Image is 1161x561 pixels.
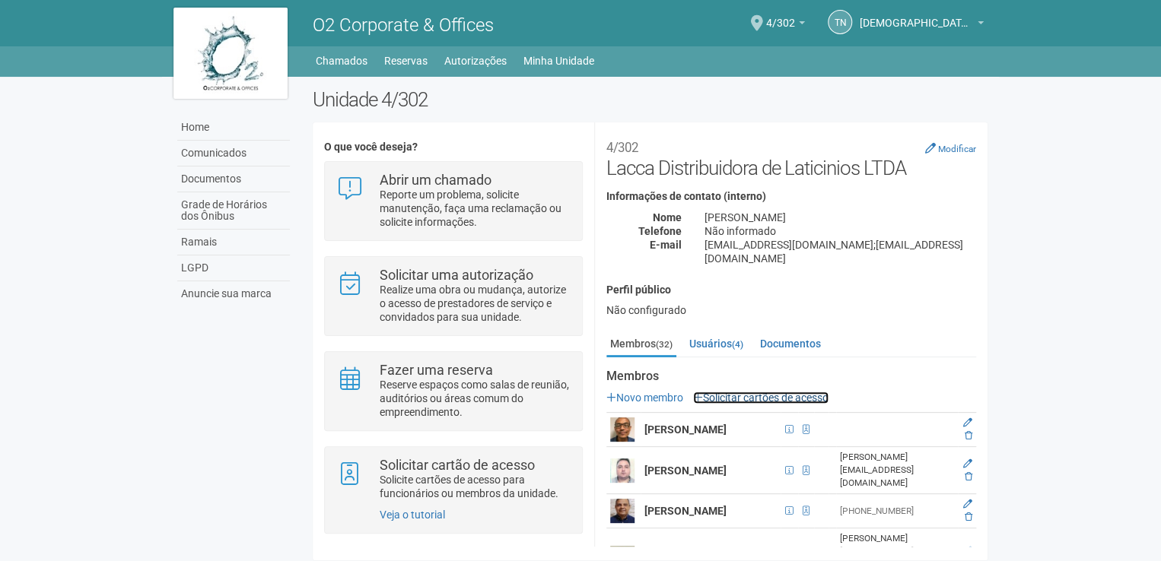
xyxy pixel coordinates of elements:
a: Novo membro [606,391,683,404]
a: Solicitar cartões de acesso [693,391,829,404]
div: [PERSON_NAME] [693,211,988,224]
strong: Nome [653,211,682,223]
a: Minha Unidade [523,50,594,71]
img: user.png [610,458,635,483]
strong: Fazer uma reserva [380,362,493,378]
div: [PERSON_NAME][EMAIL_ADDRESS][DOMAIN_NAME] [840,451,954,490]
a: Documentos [756,332,825,355]
p: Reserve espaços como salas de reunião, auditórios ou áreas comum do empreendimento. [380,378,571,419]
a: Excluir membro [965,512,972,522]
span: O2 Corporate & Offices [313,14,494,36]
a: Editar membro [963,499,972,509]
a: Editar membro [963,458,972,469]
strong: [PERSON_NAME] [644,423,727,436]
strong: Solicitar cartão de acesso [380,457,535,473]
small: (32) [656,339,673,350]
span: 4/302 [766,2,795,29]
a: Excluir membro [965,471,972,482]
h4: O que você deseja? [324,141,582,153]
a: [DEMOGRAPHIC_DATA] NOBREGA LUNGUINHO [860,19,984,31]
a: Editar membro [963,546,972,556]
strong: E-mail [650,239,682,251]
p: Realize uma obra ou mudança, autorize o acesso de prestadores de serviço e convidados para sua un... [380,283,571,324]
img: logo.jpg [173,8,288,99]
strong: Abrir um chamado [380,172,491,188]
a: Autorizações [444,50,507,71]
a: Solicitar uma autorização Realize uma obra ou mudança, autorize o acesso de prestadores de serviç... [336,268,570,324]
a: Membros(32) [606,332,676,357]
a: Usuários(4) [685,332,747,355]
a: LGPD [177,255,290,281]
a: Comunicados [177,141,290,166]
img: user.png [610,499,635,523]
a: Veja o tutorial [380,509,445,521]
div: Não informado [693,224,988,238]
a: Chamados [316,50,367,71]
a: Anuncie sua marca [177,281,290,306]
a: Home [177,115,290,141]
div: Não configurado [606,303,976,317]
a: Reservas [384,50,428,71]
a: Modificar [925,142,976,154]
p: Reporte um problema, solicite manutenção, faça uma reclamação ou solicite informações. [380,188,571,229]
span: THAIS NOBREGA LUNGUINHO [860,2,974,29]
strong: Telefone [638,225,682,237]
strong: Membros [606,369,976,383]
a: Documentos [177,166,290,192]
div: [PHONE_NUMBER] [840,505,954,518]
img: user.png [610,417,635,442]
strong: [PERSON_NAME] [644,505,727,517]
a: Editar membro [963,417,972,428]
small: 4/302 [606,140,638,155]
small: Modificar [938,144,976,154]
a: 4/302 [766,19,805,31]
a: Fazer uma reserva Reserve espaços como salas de reunião, auditórios ou áreas comum do empreendime... [336,363,570,419]
div: [EMAIL_ADDRESS][DOMAIN_NAME];[EMAIL_ADDRESS][DOMAIN_NAME] [693,238,988,265]
a: Grade de Horários dos Ônibus [177,192,290,230]
a: Solicitar cartão de acesso Solicite cartões de acesso para funcionários ou membros da unidade. [336,458,570,500]
a: Ramais [177,230,290,255]
h4: Perfil público [606,284,976,296]
h2: Unidade 4/302 [313,88,988,111]
a: TN [828,10,852,34]
h4: Informações de contato (interno) [606,191,976,202]
h2: Lacca Distribuidora de Laticinios LTDA [606,134,976,179]
p: Solicite cartões de acesso para funcionários ou membros da unidade. [380,473,571,500]
small: (4) [732,339,743,350]
strong: [PERSON_NAME] [644,464,727,477]
strong: Solicitar uma autorização [380,267,533,283]
a: Abrir um chamado Reporte um problema, solicite manutenção, faça uma reclamação ou solicite inform... [336,173,570,229]
a: Excluir membro [965,430,972,441]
